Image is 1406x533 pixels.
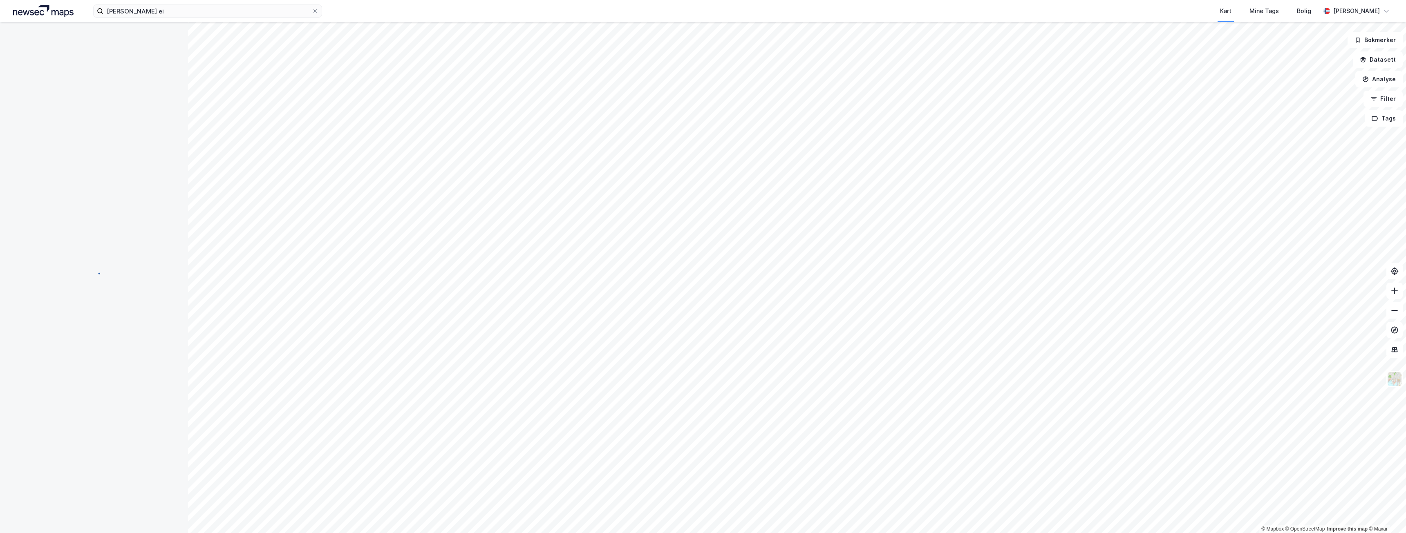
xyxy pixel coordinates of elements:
a: Improve this map [1327,526,1368,532]
div: [PERSON_NAME] [1333,6,1380,16]
a: OpenStreetMap [1285,526,1325,532]
div: Kontrollprogram for chat [1365,494,1406,533]
img: spinner.a6d8c91a73a9ac5275cf975e30b51cfb.svg [87,266,101,279]
button: Filter [1363,91,1403,107]
button: Tags [1365,110,1403,127]
div: Mine Tags [1249,6,1279,16]
button: Datasett [1353,51,1403,68]
div: Bolig [1297,6,1311,16]
input: Søk på adresse, matrikkel, gårdeiere, leietakere eller personer [103,5,312,17]
img: Z [1387,371,1402,387]
button: Analyse [1355,71,1403,87]
img: logo.a4113a55bc3d86da70a041830d287a7e.svg [13,5,74,17]
div: Kart [1220,6,1231,16]
a: Mapbox [1261,526,1284,532]
iframe: Chat Widget [1365,494,1406,533]
button: Bokmerker [1348,32,1403,48]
